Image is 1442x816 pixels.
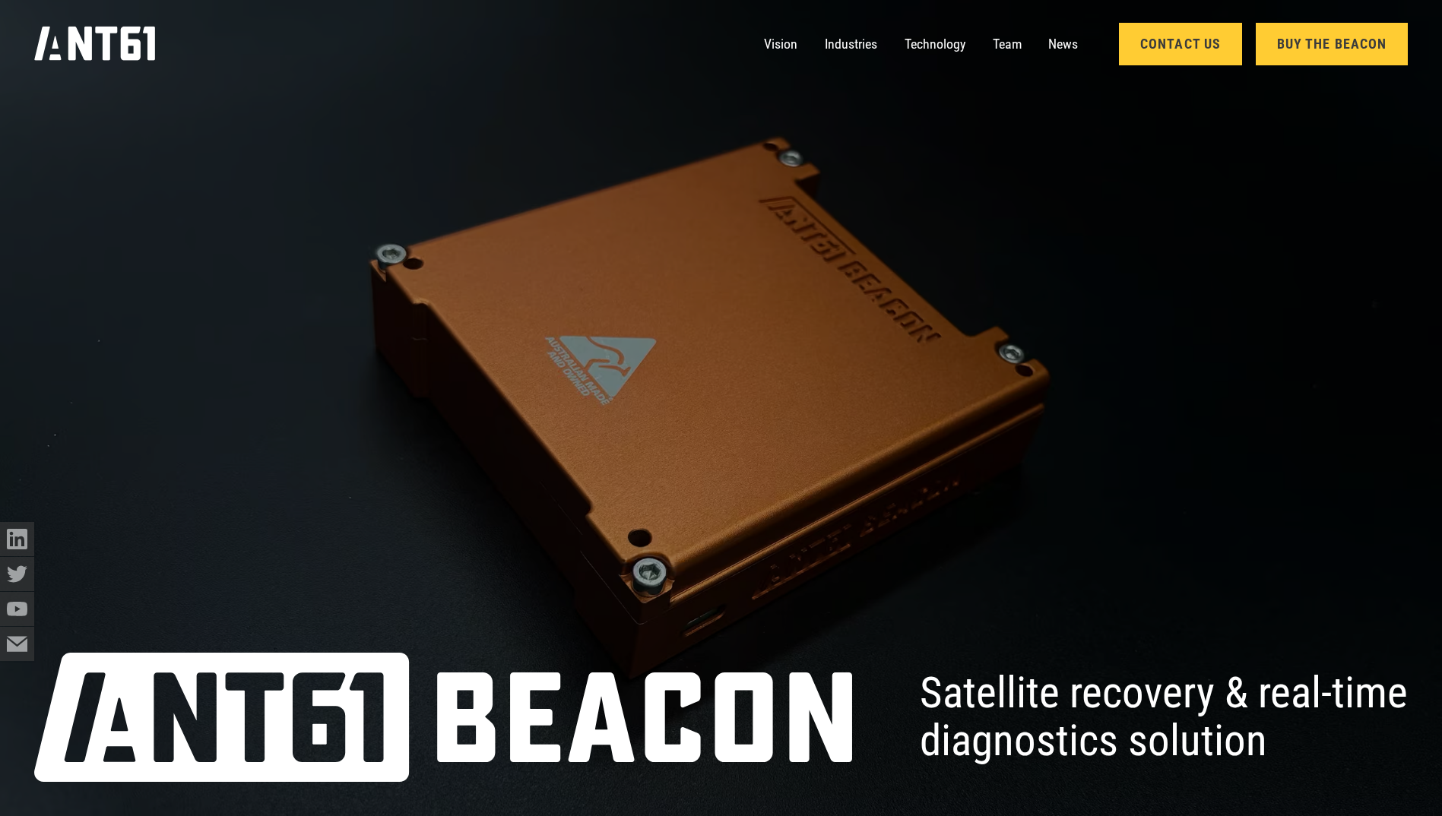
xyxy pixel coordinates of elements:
span: diagnostics solution [920,717,1267,765]
a: Buy the Beacon [1256,23,1408,65]
a: home [34,21,155,67]
a: Contact Us [1119,23,1242,65]
a: Team [993,27,1022,62]
a: Industries [825,27,877,62]
span: Satellite recovery & real-time [920,669,1408,717]
a: Technology [905,27,965,62]
a: News [1048,27,1078,62]
a: Vision [764,27,797,62]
